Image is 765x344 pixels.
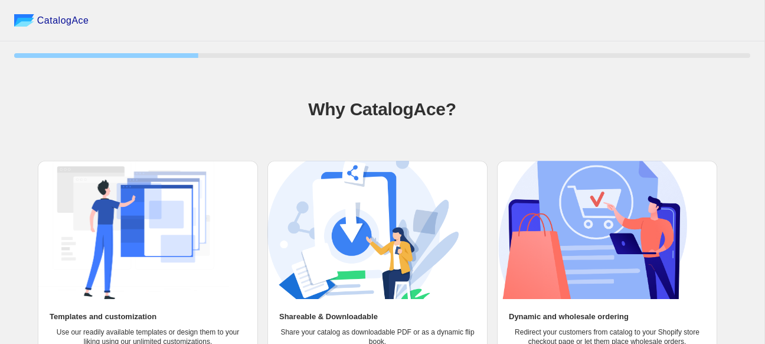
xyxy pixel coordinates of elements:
[279,311,378,323] h2: Shareable & Downloadable
[509,311,629,323] h2: Dynamic and wholesale ordering
[14,98,750,121] h1: Why CatalogAce?
[267,161,459,299] img: Shareable & Downloadable
[497,161,688,299] img: Dynamic and wholesale ordering
[37,15,89,27] span: CatalogAce
[14,14,34,27] img: catalog ace
[38,161,229,299] img: Templates and customization
[50,311,156,323] h2: Templates and customization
